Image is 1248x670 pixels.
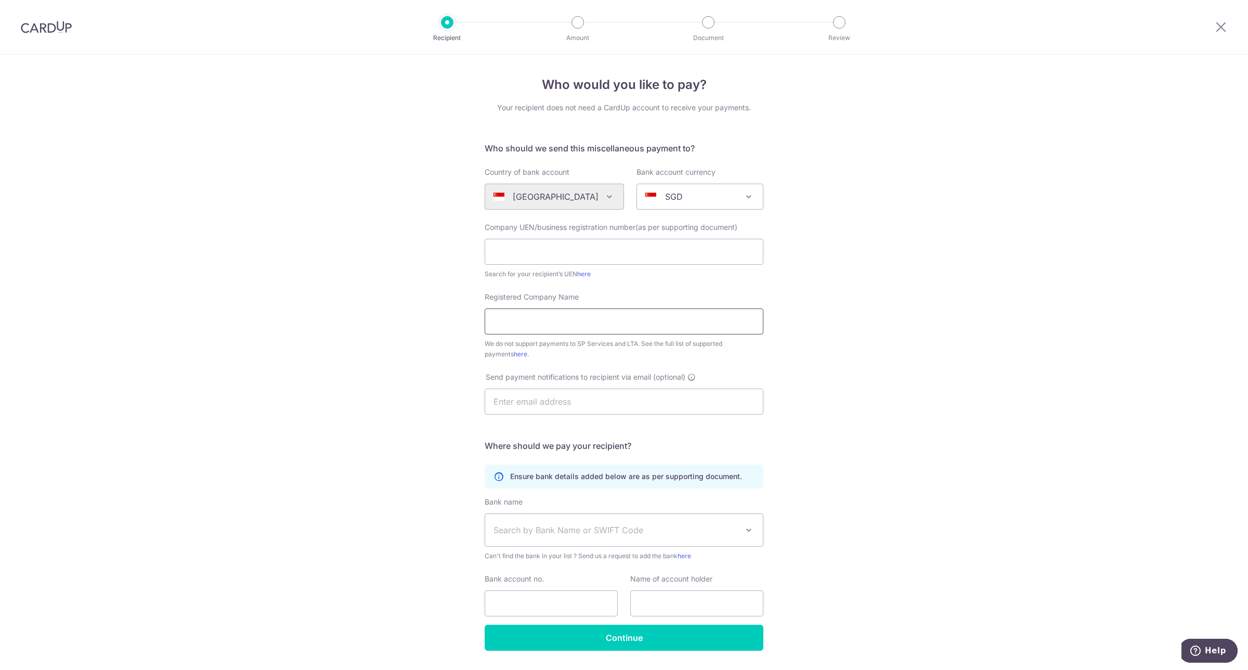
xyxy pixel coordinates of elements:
span: Search by Bank Name or SWIFT Code [493,524,738,536]
label: Bank account no. [485,574,544,584]
a: here [514,350,527,358]
p: Recipient [409,33,486,43]
span: Help [23,7,45,17]
p: Ensure bank details added below are as per supporting document. [510,471,742,482]
iframe: Opens a widget where you can find more information [1181,639,1238,665]
a: here [577,270,591,278]
p: Amount [539,33,616,43]
span: Can't find the bank in your list ? Send us a request to add the bank [485,551,763,561]
p: Document [670,33,747,43]
div: Search for your recipient’s UEN [485,269,763,279]
p: SGD [665,190,683,203]
span: Send payment notifications to recipient via email (optional) [486,372,685,382]
h5: Where should we pay your recipient? [485,440,763,452]
label: Bank account currency [636,167,716,177]
input: Enter email address [485,389,763,415]
span: Company UEN/business registration number(as per supporting document) [485,223,737,231]
input: Continue [485,625,763,651]
label: Name of account holder [630,574,712,584]
h4: Who would you like to pay? [485,75,763,94]
label: Country of bank account [485,167,569,177]
span: Registered Company Name [485,292,579,301]
span: SGD [636,184,763,210]
div: Your recipient does not need a CardUp account to receive your payments. [485,102,763,113]
label: Bank name [485,497,523,507]
img: CardUp [21,21,72,33]
p: Review [801,33,878,43]
h5: Who should we send this miscellaneous payment to? [485,142,763,154]
a: here [678,552,691,560]
span: SGD [637,184,763,209]
div: We do not support payments to SP Services and LTA. See the full list of supported payments . [485,339,763,359]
